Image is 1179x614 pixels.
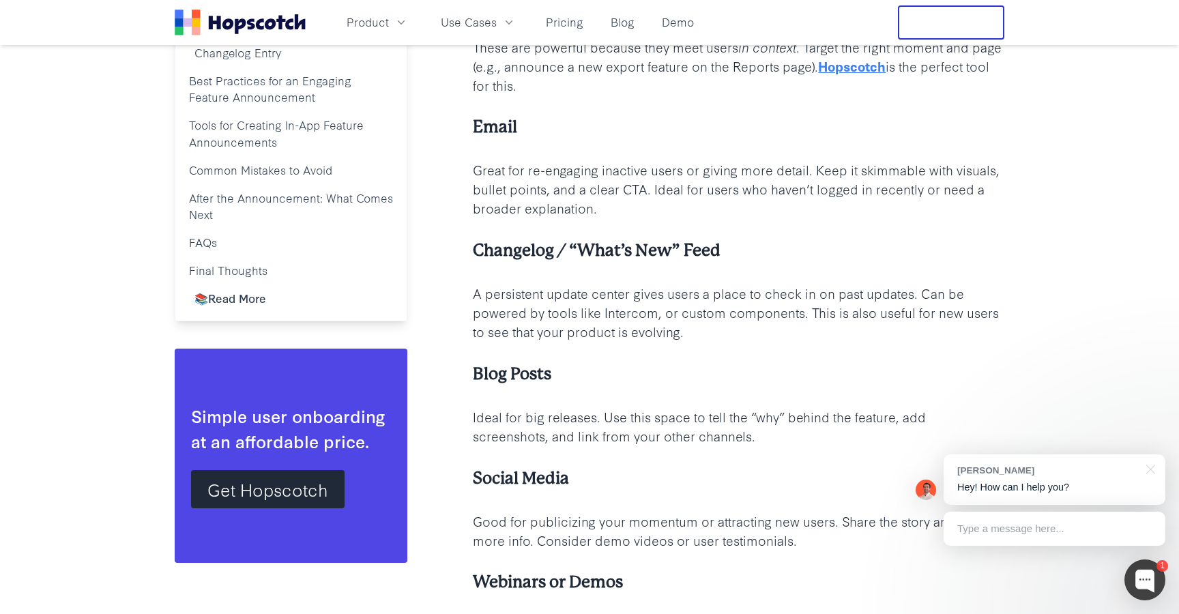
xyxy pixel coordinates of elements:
button: Use Cases [433,11,524,33]
a: After the Announcement: What Comes Next [184,184,398,229]
h4: Email [473,116,1004,138]
b: Read More [208,290,266,306]
p: Good for publicizing your momentum or attracting new users. Share the story and link to more info... [473,512,1004,550]
a: 📚Read More [184,284,398,312]
button: Product [338,11,416,33]
div: Type a message here... [944,512,1165,546]
a: Demo [656,11,699,33]
p: These are powerful because they meet users . Target the right moment and page (e.g., announce a n... [473,38,1004,95]
a: Get Hopscotch [191,470,345,508]
h4: Social Media [473,467,1004,490]
div: 1 [1156,560,1168,572]
a: FAQs [184,229,398,257]
a: Home [175,10,306,35]
a: Final Thoughts [184,257,398,284]
p: Hey! How can I help you? [957,480,1152,495]
a: Pricing [540,11,589,33]
a: Tools for Creating In-App Feature Announcements [184,111,398,156]
button: Free Trial [898,5,1004,40]
span: Product [347,14,389,31]
a: Hopscotch [818,57,886,75]
a: Best Practices for an Engaging Feature Announcement [184,67,398,112]
h4: Blog Posts [473,363,1004,385]
i: in context [738,38,796,56]
a: Changelog Entry [184,39,398,67]
div: Simple user onboarding at an affordable price. [191,403,391,454]
a: Blog [605,11,640,33]
div: [PERSON_NAME] [957,464,1138,477]
span: Use Cases [441,14,497,31]
h4: Webinars or Demos [473,571,1004,594]
p: A persistent update center gives users a place to check in on past updates. Can be powered by too... [473,284,1004,341]
p: Great for re-engaging inactive users or giving more detail. Keep it skimmable with visuals, bulle... [473,160,1004,218]
p: Ideal for big releases. Use this space to tell the “why” behind the feature, add screenshots, and... [473,407,1004,445]
h4: Changelog / “What’s New” Feed [473,239,1004,262]
img: Mark Spera [916,480,936,500]
a: Common Mistakes to Avoid [184,156,398,184]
